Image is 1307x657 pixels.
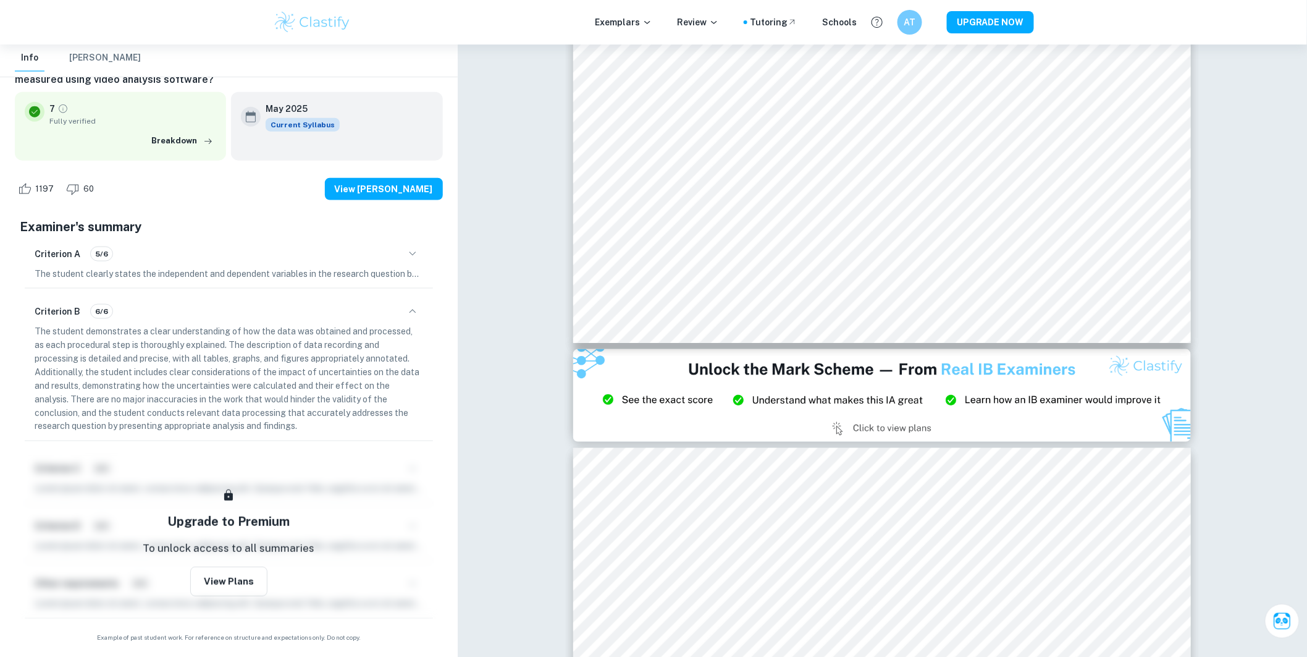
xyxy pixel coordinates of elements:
a: Grade fully verified [57,103,69,114]
h6: Criterion A [35,247,80,261]
p: Review [677,15,719,29]
img: Ad [573,349,1191,442]
p: The student clearly states the independent and dependent variables in the research question but t... [35,267,423,281]
span: 5/6 [91,248,112,260]
h6: AT [903,15,917,29]
h5: Examiner's summary [20,218,438,236]
p: The student demonstrates a clear understanding of how the data was obtained and processed, as eac... [35,324,423,433]
button: Info [15,45,44,72]
a: Tutoring [750,15,797,29]
p: Exemplars [595,15,652,29]
div: This exemplar is based on the current syllabus. Feel free to refer to it for inspiration/ideas wh... [266,118,340,132]
div: Dislike [63,179,101,199]
button: View Plans [190,567,267,596]
button: Ask Clai [1265,604,1300,638]
h6: Criterion B [35,305,80,318]
button: UPGRADE NOW [947,11,1034,33]
p: To unlock access to all summaries [143,541,314,557]
span: Example of past student work. For reference on structure and expectations only. Do not copy. [15,634,443,643]
button: Breakdown [148,132,216,150]
span: 6/6 [91,306,112,317]
span: Current Syllabus [266,118,340,132]
div: Like [15,179,61,199]
img: Clastify logo [273,10,351,35]
span: 1197 [28,183,61,195]
h5: Upgrade to Premium [167,512,290,531]
button: [PERSON_NAME] [69,45,141,72]
button: Help and Feedback [867,12,888,33]
h6: May 2025 [266,102,330,116]
p: 7 [49,102,55,116]
span: Fully verified [49,116,216,127]
button: View [PERSON_NAME] [325,178,443,200]
button: AT [897,10,922,35]
a: Schools [822,15,857,29]
span: 60 [77,183,101,195]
